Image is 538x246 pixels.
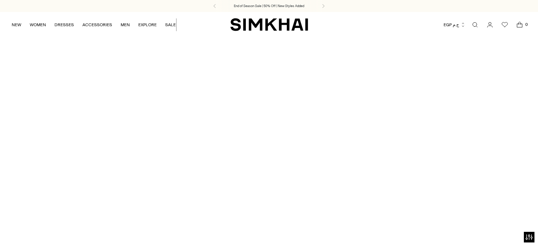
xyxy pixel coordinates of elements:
a: EXPLORE [138,17,157,33]
a: Go to the account page [483,18,497,32]
a: SIMKHAI [230,18,308,32]
a: Open cart modal [513,18,527,32]
a: DRESSES [54,17,74,33]
a: WOMEN [30,17,46,33]
a: MEN [121,17,130,33]
a: SALE [165,17,176,33]
a: NEW [12,17,21,33]
a: ACCESSORIES [82,17,112,33]
a: Open search modal [468,18,482,32]
a: Wishlist [498,18,512,32]
span: 0 [523,21,530,28]
button: EGP ج.م [444,17,465,33]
